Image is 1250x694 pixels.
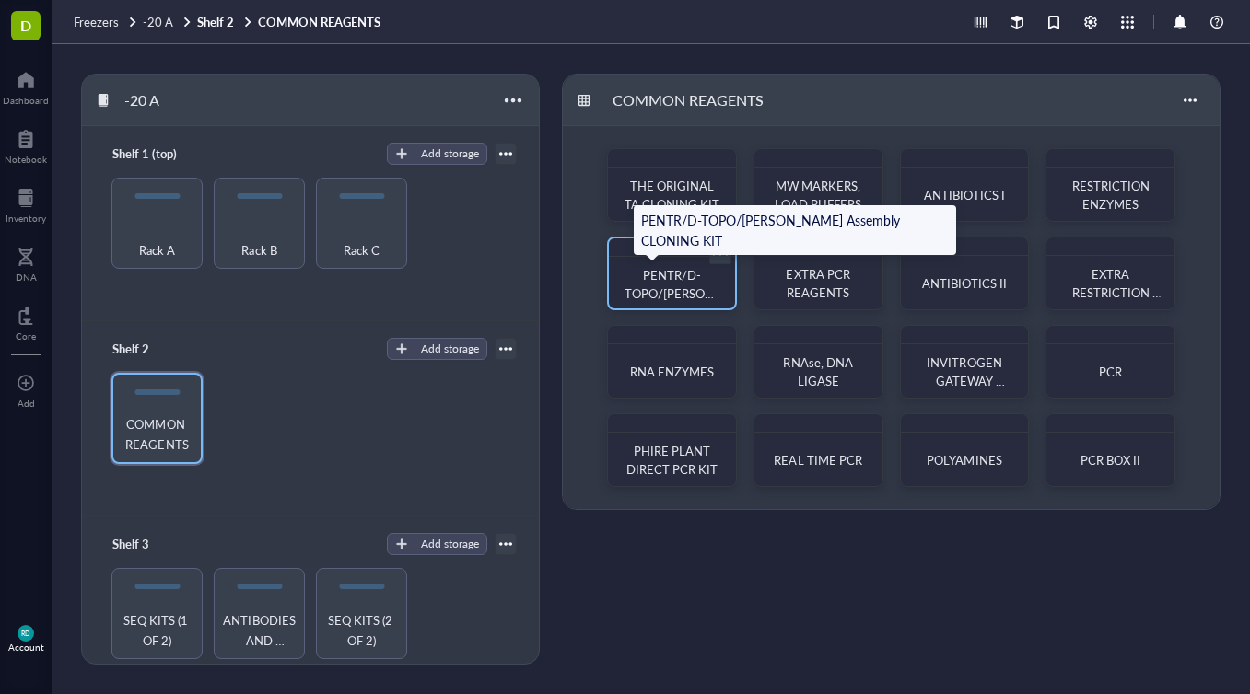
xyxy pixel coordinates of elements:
[630,363,714,380] span: RNA ENZYMES
[774,451,861,468] span: REAL TIME PCR
[387,338,487,360] button: Add storage
[775,177,863,213] span: MW MARKERS, LOAD BUFFERS
[3,65,49,106] a: Dashboard
[927,353,1005,408] span: INVITROGEN GATEWAY ENZYMES
[626,442,718,478] span: PHIRE PLANT DIRECT PCR KIT
[604,85,772,116] div: COMMON REAGENTS
[5,124,47,165] a: Notebook
[139,240,175,260] span: Rack A
[104,336,215,362] div: Shelf 2
[922,274,1007,292] span: ANTIBIOTICS II
[1072,177,1152,213] span: RESTRICTION ENZYMES
[143,13,173,30] span: -20 A
[16,330,36,341] div: Core
[74,14,139,30] a: Freezers
[5,154,47,165] div: Notebook
[222,610,297,651] span: ANTIBODIES AND OVERFLOW REAGENTS
[16,242,37,283] a: DNA
[783,353,855,389] span: RNAse, DNA LIGASE
[324,610,399,651] span: SEQ KITS (2 OF 2)
[20,14,31,37] span: D
[1072,265,1162,338] span: EXTRA RESTRICTION ENZYMES + BUFFERS
[16,272,37,283] div: DNA
[6,213,46,224] div: Inventory
[641,210,949,250] div: PENTR/D-TOPO/[PERSON_NAME] Assembly CLONING KIT
[74,13,119,30] span: Freezers
[387,143,487,165] button: Add storage
[18,398,35,409] div: Add
[197,14,384,30] a: Shelf 2COMMON REAGENTS
[8,642,44,653] div: Account
[924,186,1005,203] span: ANTIBIOTICS I
[3,95,49,106] div: Dashboard
[21,630,30,638] span: RD
[104,141,215,167] div: Shelf 1 (top)
[421,341,479,357] div: Add storage
[1099,363,1122,380] span: PCR
[120,610,194,651] span: SEQ KITS (1 OF 2)
[121,414,193,455] span: COMMON REAGENTS
[387,533,487,555] button: Add storage
[143,14,193,30] a: -20 A
[344,240,380,260] span: Rack C
[16,301,36,341] a: Core
[927,451,1001,468] span: POLYAMINES
[104,531,215,557] div: Shelf 3
[625,266,722,339] span: PENTR/D-TOPO/[PERSON_NAME] Assembly CLONING KIT
[421,536,479,552] div: Add storage
[1081,451,1140,468] span: PCR BOX II
[116,85,227,116] div: -20 A
[241,240,276,260] span: Rack B
[421,145,479,162] div: Add storage
[786,265,852,301] span: EXTRA PCR REAGENTS
[6,183,46,224] a: Inventory
[625,177,719,213] span: THE ORIGINAL TA CLONING KIT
